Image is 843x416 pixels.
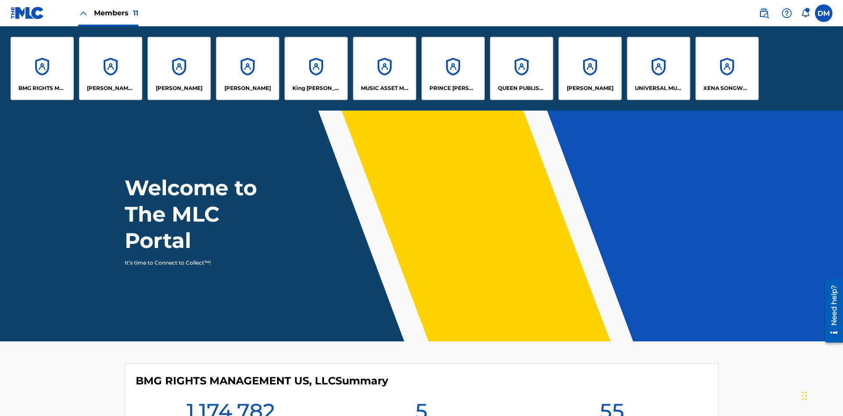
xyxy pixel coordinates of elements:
img: search [759,8,769,18]
img: help [782,8,792,18]
p: BMG RIGHTS MANAGEMENT US, LLC [18,84,66,92]
a: AccountsPRINCE [PERSON_NAME] [421,37,485,100]
iframe: Chat Widget [799,374,843,416]
p: It's time to Connect to Collect™! [125,259,277,267]
div: Drag [802,383,807,409]
a: AccountsQUEEN PUBLISHA [490,37,553,100]
p: King McTesterson [292,84,340,92]
p: ELVIS COSTELLO [156,84,202,92]
a: Public Search [755,4,773,22]
a: Accounts[PERSON_NAME] [216,37,279,100]
a: Accounts[PERSON_NAME] SONGWRITER [79,37,142,100]
a: Accounts[PERSON_NAME] [148,37,211,100]
p: PRINCE MCTESTERSON [429,84,477,92]
p: EYAMA MCSINGER [224,84,271,92]
span: 11 [133,9,138,17]
div: User Menu [815,4,832,22]
img: MLC Logo [11,7,44,19]
a: AccountsUNIVERSAL MUSIC PUB GROUP [627,37,690,100]
a: AccountsMUSIC ASSET MANAGEMENT (MAM) [353,37,416,100]
p: RONALD MCTESTERSON [567,84,613,92]
h4: BMG RIGHTS MANAGEMENT US, LLC [136,374,388,387]
h1: Welcome to The MLC Portal [125,175,289,254]
p: MUSIC ASSET MANAGEMENT (MAM) [361,84,409,92]
iframe: Resource Center [818,275,843,347]
p: CLEO SONGWRITER [87,84,135,92]
a: AccountsKing [PERSON_NAME] [285,37,348,100]
a: Accounts[PERSON_NAME] [558,37,622,100]
p: UNIVERSAL MUSIC PUB GROUP [635,84,683,92]
div: Help [778,4,796,22]
span: Members [94,8,138,18]
a: AccountsBMG RIGHTS MANAGEMENT US, LLC [11,37,74,100]
p: QUEEN PUBLISHA [498,84,546,92]
div: Notifications [801,9,810,18]
img: Close [78,8,89,18]
p: XENA SONGWRITER [703,84,751,92]
a: AccountsXENA SONGWRITER [695,37,759,100]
